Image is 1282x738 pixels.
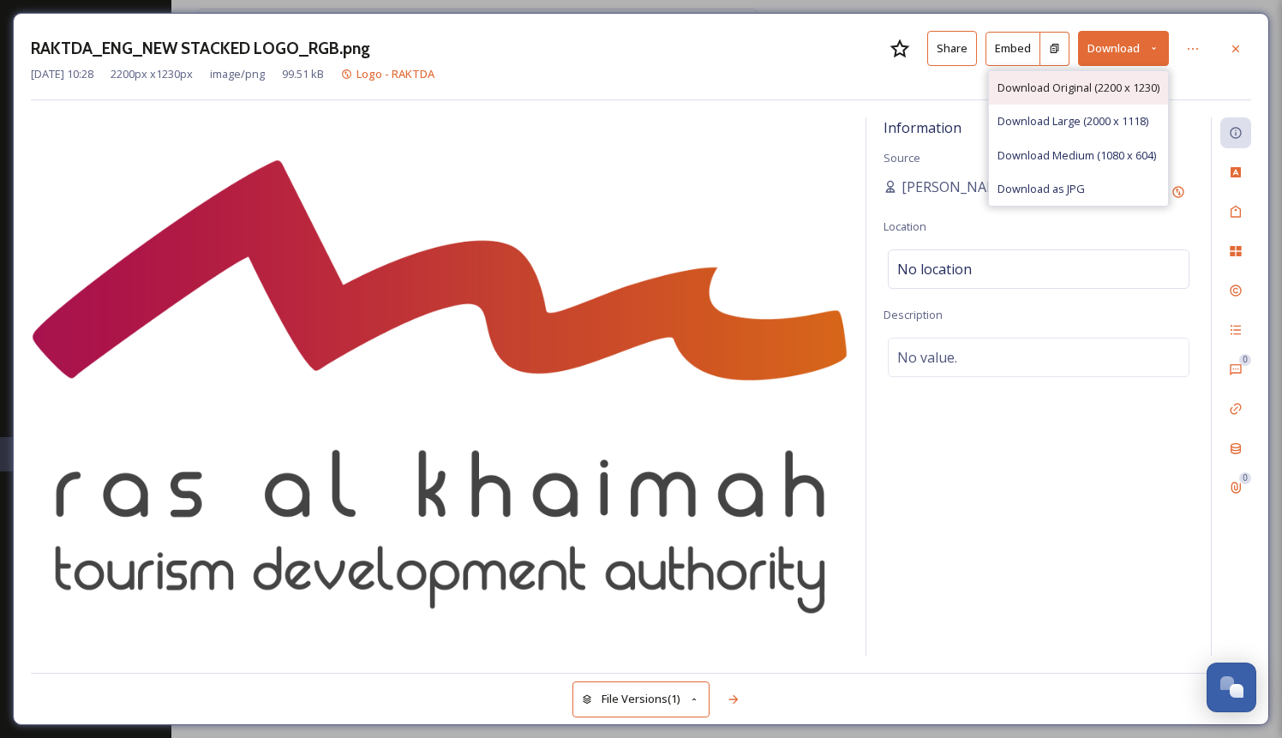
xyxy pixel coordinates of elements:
[897,347,957,368] span: No value.
[31,36,370,61] h3: RAKTDA_ENG_NEW STACKED LOGO_RGB.png
[884,118,961,137] span: Information
[1239,472,1251,484] div: 0
[997,147,1156,164] span: Download Medium (1080 x 604)
[210,66,265,82] span: image/png
[897,259,972,279] span: No location
[985,32,1040,66] button: Embed
[356,66,434,81] span: Logo - RAKTDA
[997,113,1148,129] span: Download Large (2000 x 1118)
[884,307,943,322] span: Description
[31,66,93,82] span: [DATE] 10:28
[1078,31,1169,66] button: Download
[1207,663,1256,712] button: Open Chat
[997,181,1085,197] span: Download as JPG
[884,150,920,165] span: Source
[111,66,193,82] span: 2200 px x 1230 px
[884,219,926,234] span: Location
[282,66,324,82] span: 99.51 kB
[31,159,848,615] img: RAKTDA_ENG_NEW%20STACKED%20LOGO_RGB.png
[927,31,977,66] button: Share
[902,177,1011,197] span: [PERSON_NAME]
[1239,354,1251,366] div: 0
[997,80,1159,96] span: Download Original (2200 x 1230)
[572,681,710,717] button: File Versions(1)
